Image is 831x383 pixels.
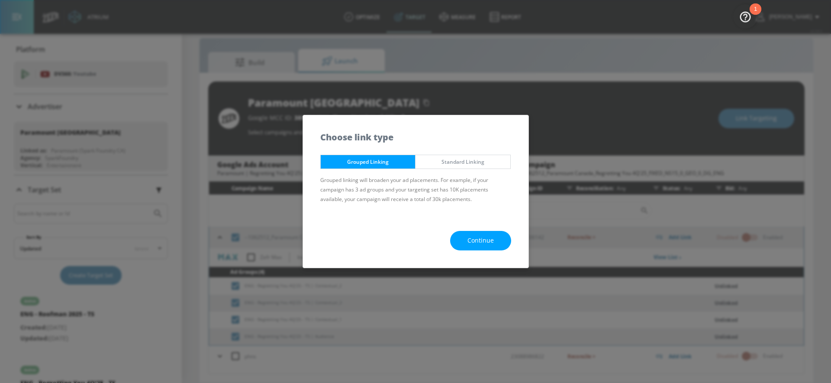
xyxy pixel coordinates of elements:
button: Grouped Linking [320,155,416,169]
span: Continue [467,235,494,246]
div: 1 [754,9,757,20]
span: Grouped Linking [327,157,409,166]
button: Standard Linking [415,155,511,169]
p: Grouped linking will broaden your ad placements. For example, if your campaign has 3 ad groups an... [320,175,511,204]
span: Standard Linking [422,157,504,166]
button: Open Resource Center, 1 new notification [733,4,757,29]
button: Continue [450,231,511,250]
h5: Choose link type [320,133,393,142]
